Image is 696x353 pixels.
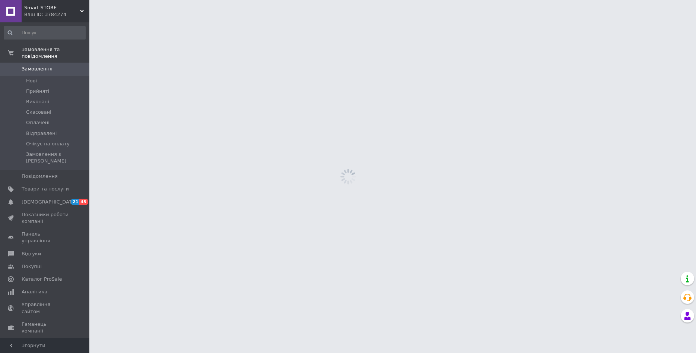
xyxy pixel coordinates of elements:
[22,199,77,205] span: [DEMOGRAPHIC_DATA]
[26,88,49,95] span: Прийняті
[26,130,57,137] span: Відправлені
[22,173,58,180] span: Повідомлення
[26,109,51,116] span: Скасовані
[26,78,37,84] span: Нові
[22,301,69,315] span: Управління сайтом
[22,66,53,72] span: Замовлення
[22,211,69,225] span: Показники роботи компанії
[71,199,79,205] span: 21
[26,151,85,164] span: Замовлення з [PERSON_NAME]
[26,119,50,126] span: Оплачені
[22,263,42,270] span: Покупці
[26,141,70,147] span: Очікує на оплату
[79,199,88,205] span: 45
[22,231,69,244] span: Панель управління
[22,276,62,283] span: Каталог ProSale
[22,186,69,192] span: Товари та послуги
[22,46,89,60] span: Замовлення та повідомлення
[24,11,89,18] div: Ваш ID: 3784274
[24,4,80,11] span: Smart STORE
[22,289,47,295] span: Аналітика
[4,26,86,40] input: Пошук
[26,98,49,105] span: Виконані
[22,321,69,334] span: Гаманець компанії
[22,250,41,257] span: Відгуки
